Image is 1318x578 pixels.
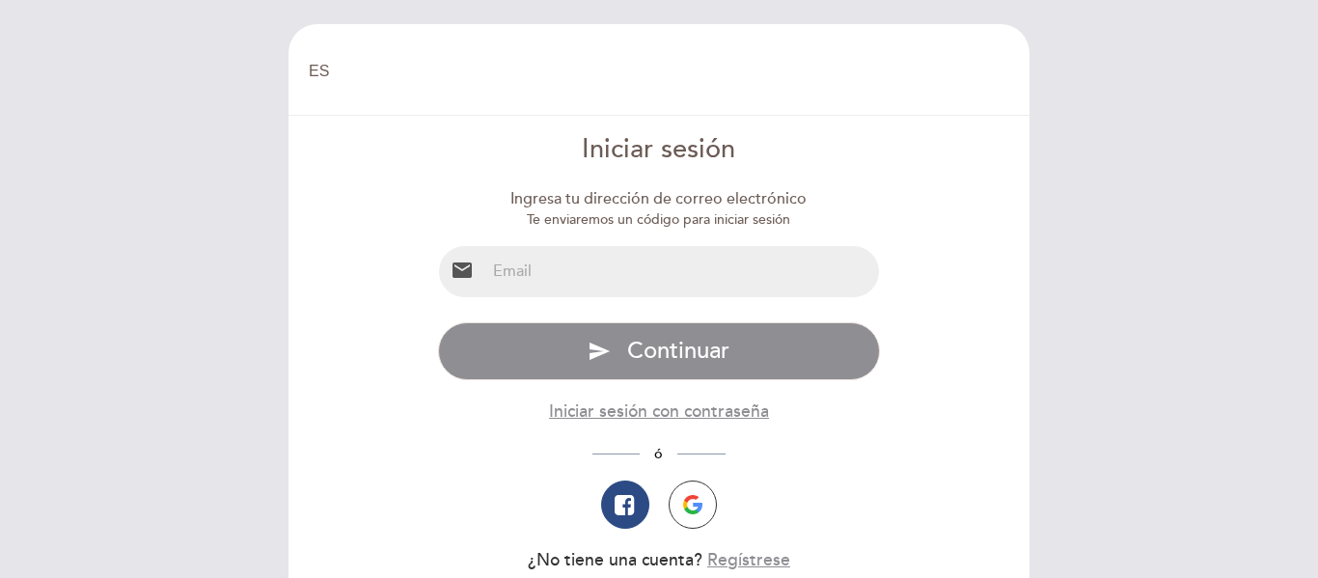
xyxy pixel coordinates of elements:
span: Continuar [627,337,729,365]
div: Te enviaremos un código para iniciar sesión [438,210,881,230]
i: send [588,340,611,363]
div: Iniciar sesión [438,131,881,169]
i: email [451,259,474,282]
button: Iniciar sesión con contraseña [549,399,769,424]
img: icon-google.png [683,495,702,514]
input: Email [485,246,880,297]
span: ó [640,446,677,462]
span: ¿No tiene una cuenta? [528,550,702,570]
button: send Continuar [438,322,881,380]
div: Ingresa tu dirección de correo electrónico [438,188,881,210]
button: Regístrese [707,548,790,572]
